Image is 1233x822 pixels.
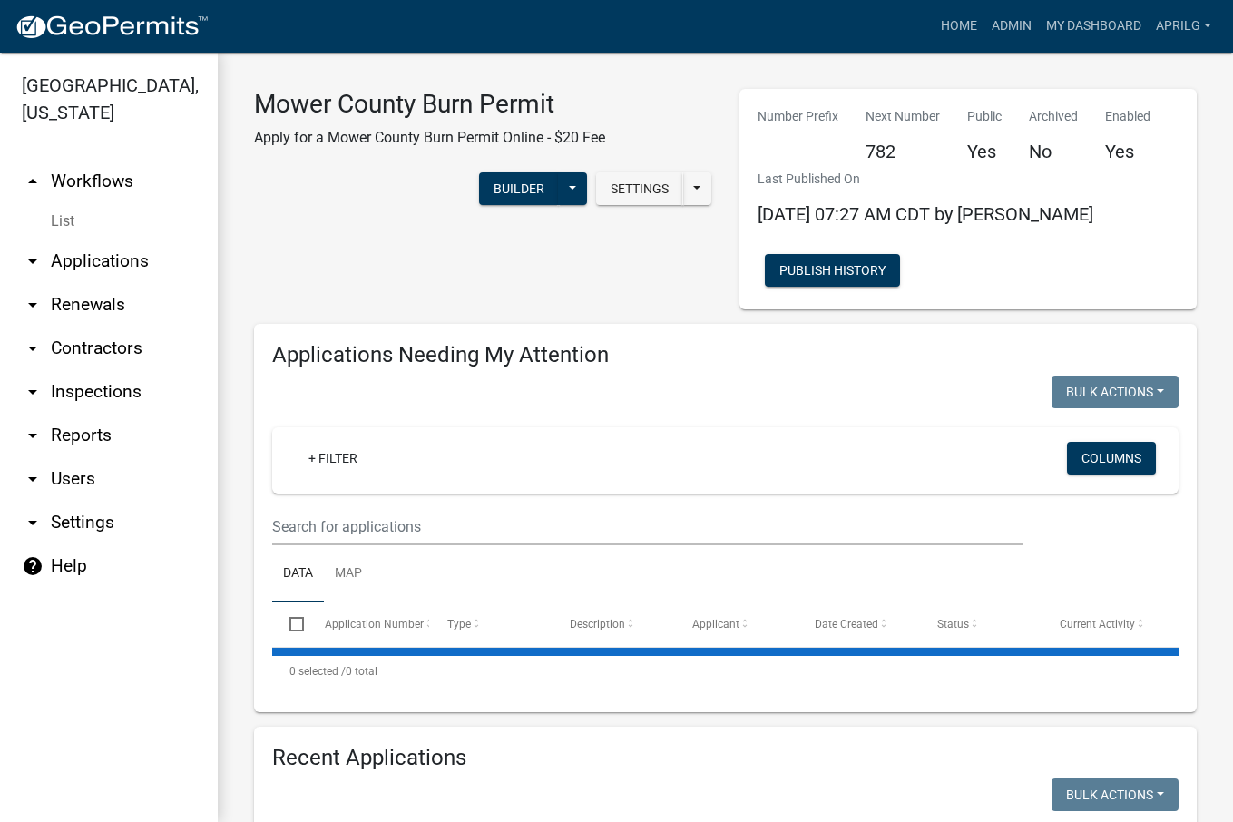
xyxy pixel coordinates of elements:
span: Application Number [325,618,424,631]
datatable-header-cell: Date Created [798,602,920,646]
datatable-header-cell: Type [429,602,552,646]
p: Last Published On [758,170,1093,189]
wm-modal-confirm: Workflow Publish History [765,265,900,279]
span: [DATE] 07:27 AM CDT by [PERSON_NAME] [758,203,1093,225]
h5: Yes [967,141,1002,162]
button: Columns [1067,442,1156,475]
button: Bulk Actions [1052,376,1179,408]
datatable-header-cell: Current Activity [1042,602,1165,646]
i: arrow_drop_down [22,338,44,359]
datatable-header-cell: Select [272,602,307,646]
a: Home [934,9,984,44]
span: Applicant [692,618,739,631]
a: aprilg [1149,9,1218,44]
h5: Yes [1105,141,1150,162]
span: Current Activity [1060,618,1135,631]
span: Type [447,618,471,631]
p: Enabled [1105,107,1150,126]
datatable-header-cell: Applicant [675,602,798,646]
a: Map [324,545,373,603]
button: Bulk Actions [1052,778,1179,811]
button: Settings [596,172,683,205]
p: Next Number [866,107,940,126]
p: Number Prefix [758,107,838,126]
span: Status [937,618,969,631]
i: arrow_drop_down [22,425,44,446]
p: Apply for a Mower County Burn Permit Online - $20 Fee [254,127,605,149]
h4: Recent Applications [272,745,1179,771]
div: 0 total [272,649,1179,694]
datatable-header-cell: Application Number [307,602,429,646]
i: arrow_drop_down [22,381,44,403]
span: Date Created [815,618,878,631]
i: arrow_drop_up [22,171,44,192]
datatable-header-cell: Status [920,602,1042,646]
a: Admin [984,9,1039,44]
h4: Applications Needing My Attention [272,342,1179,368]
datatable-header-cell: Description [553,602,675,646]
i: arrow_drop_down [22,294,44,316]
i: help [22,555,44,577]
i: arrow_drop_down [22,468,44,490]
a: + Filter [294,442,372,475]
span: Description [570,618,625,631]
i: arrow_drop_down [22,512,44,533]
button: Builder [479,172,559,205]
p: Public [967,107,1002,126]
a: Data [272,545,324,603]
h3: Mower County Burn Permit [254,89,605,120]
h5: 782 [866,141,940,162]
p: Archived [1029,107,1078,126]
input: Search for applications [272,508,1023,545]
button: Publish History [765,254,900,287]
span: 0 selected / [289,665,346,678]
h5: No [1029,141,1078,162]
i: arrow_drop_down [22,250,44,272]
a: My Dashboard [1039,9,1149,44]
